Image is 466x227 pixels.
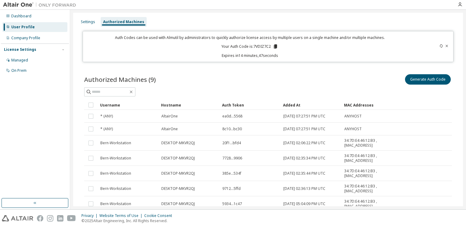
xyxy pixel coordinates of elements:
span: ANYHOST [344,127,362,131]
img: Altair One [3,2,79,8]
span: * (ANY) [100,114,113,119]
span: Bern-Workstation [100,156,131,161]
span: 34:7D:E4:46:12:B3 , [MAC_ADDRESS] [344,199,385,209]
button: Generate Auth Code [405,74,451,85]
div: License Settings [4,47,36,52]
span: DESKTOP-MKVR2QJ [161,201,195,206]
div: Managed [11,58,28,63]
span: AltairOne [161,114,178,119]
span: Authorized Machines (9) [84,75,156,84]
span: ea0d...5568 [222,114,242,119]
span: [DATE] 02:35:44 PM UTC [283,171,325,176]
p: Auth Codes can be used with Almutil by administrators to quickly authorize license access by mult... [87,35,413,40]
img: youtube.svg [67,215,76,222]
span: 34:7D:E4:46:12:B3 , [MAC_ADDRESS] [344,153,385,163]
span: Bern-Workstation [100,186,131,191]
div: User Profile [11,25,35,30]
div: Dashboard [11,14,31,19]
div: Privacy [81,213,99,218]
span: 8c10...bc30 [222,127,242,131]
span: [DATE] 02:35:34 PM UTC [283,156,325,161]
p: © 2025 Altair Engineering, Inc. All Rights Reserved. [81,218,176,223]
div: Username [100,100,156,110]
span: AltairOne [161,127,178,131]
div: Auth Token [222,100,278,110]
span: [DATE] 02:06:22 PM UTC [283,141,325,145]
span: 9712...5ffd [222,186,241,191]
span: 34:7D:E4:46:12:B3 , [MAC_ADDRESS] [344,138,385,148]
img: instagram.svg [47,215,53,222]
div: Website Terms of Use [99,213,144,218]
p: Your Auth Code is: 7VDIZ7C2 [221,44,278,49]
div: MAC Addresses [344,100,385,110]
div: On Prem [11,68,27,73]
span: 385e...534f [222,171,241,176]
div: Authorized Machines [103,19,144,24]
img: linkedin.svg [57,215,63,222]
span: [DATE] 05:04:09 PM UTC [283,201,325,206]
p: Expires in 14 minutes, 47 seconds [87,53,413,58]
span: DESKTOP-MKVR2QJ [161,186,195,191]
span: 20f1...bfd4 [222,141,241,145]
div: Hostname [161,100,217,110]
div: Settings [81,19,95,24]
span: [DATE] 07:27:51 PM UTC [283,127,325,131]
div: Added At [283,100,339,110]
span: DESKTOP-MKVR2QJ [161,141,195,145]
span: Bern-Workstation [100,201,131,206]
div: Company Profile [11,36,40,40]
span: DESKTOP-MKVR2QJ [161,171,195,176]
span: [DATE] 07:27:51 PM UTC [283,114,325,119]
img: altair_logo.svg [2,215,33,222]
span: Bern-Workstation [100,171,131,176]
span: DESKTOP-MKVR2QJ [161,156,195,161]
span: Bern-Workstation [100,141,131,145]
span: 7728...9906 [222,156,242,161]
div: Cookie Consent [144,213,176,218]
span: 5934...1c47 [222,201,242,206]
span: ANYHOST [344,114,362,119]
span: [DATE] 02:36:13 PM UTC [283,186,325,191]
img: facebook.svg [37,215,43,222]
span: * (ANY) [100,127,113,131]
span: 34:7D:E4:46:12:B3 , [MAC_ADDRESS] [344,184,385,194]
span: 34:7D:E4:46:12:B3 , [MAC_ADDRESS] [344,169,385,178]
